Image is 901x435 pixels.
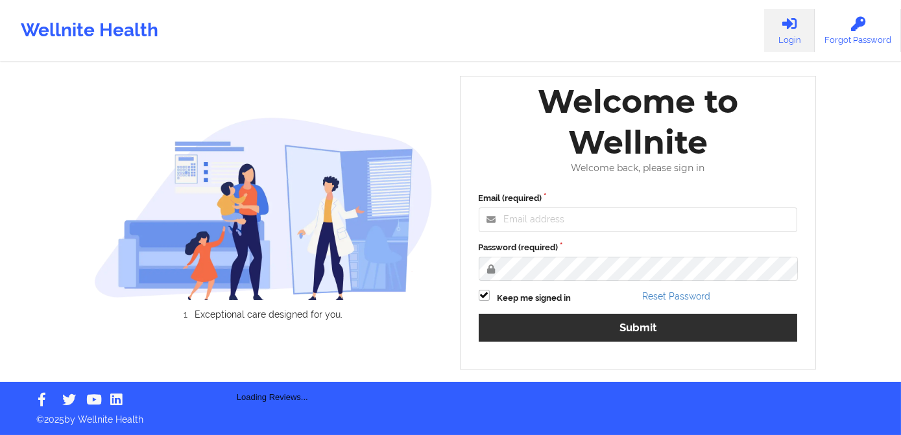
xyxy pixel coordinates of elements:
[27,404,874,426] p: © 2025 by Wellnite Health
[642,291,710,301] a: Reset Password
[479,207,798,232] input: Email address
[106,309,433,320] li: Exceptional care designed for you.
[498,292,571,305] label: Keep me signed in
[479,314,798,342] button: Submit
[479,192,798,205] label: Email (required)
[94,117,433,300] img: wellnite-auth-hero_200.c722682e.png
[815,9,901,52] a: Forgot Password
[470,163,807,174] div: Welcome back, please sign in
[764,9,815,52] a: Login
[479,241,798,254] label: Password (required)
[94,342,451,404] div: Loading Reviews...
[470,81,807,163] div: Welcome to Wellnite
